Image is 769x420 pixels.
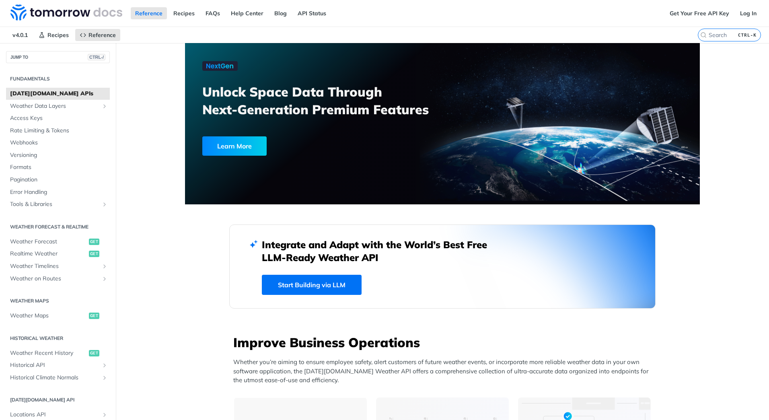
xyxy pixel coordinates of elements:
a: Blog [270,7,291,19]
a: Recipes [169,7,199,19]
button: Show subpages for Historical Climate Normals [101,375,108,381]
span: Tools & Libraries [10,200,99,208]
kbd: CTRL-K [736,31,759,39]
h2: Fundamentals [6,75,110,82]
span: Weather Data Layers [10,102,99,110]
svg: Search [700,32,707,38]
h3: Unlock Space Data Through Next-Generation Premium Features [202,83,451,118]
span: Access Keys [10,114,108,122]
button: Show subpages for Tools & Libraries [101,201,108,208]
span: Error Handling [10,188,108,196]
a: Rate Limiting & Tokens [6,125,110,137]
span: Webhooks [10,139,108,147]
a: Weather TimelinesShow subpages for Weather Timelines [6,260,110,272]
a: FAQs [201,7,224,19]
span: Weather Recent History [10,349,87,357]
span: Versioning [10,151,108,159]
a: Access Keys [6,112,110,124]
a: Versioning [6,149,110,161]
a: Historical APIShow subpages for Historical API [6,359,110,371]
button: Show subpages for Locations API [101,412,108,418]
img: NextGen [202,61,238,71]
span: [DATE][DOMAIN_NAME] APIs [10,90,108,98]
a: API Status [293,7,331,19]
p: Whether you’re aiming to ensure employee safety, alert customers of future weather events, or inc... [233,358,656,385]
a: Tools & LibrariesShow subpages for Tools & Libraries [6,198,110,210]
a: Weather on RoutesShow subpages for Weather on Routes [6,273,110,285]
span: CTRL-/ [88,54,105,60]
span: Reference [88,31,116,39]
span: Realtime Weather [10,250,87,258]
button: Show subpages for Weather Data Layers [101,103,108,109]
a: Webhooks [6,137,110,149]
a: Help Center [226,7,268,19]
a: Reference [131,7,167,19]
h2: Integrate and Adapt with the World’s Best Free LLM-Ready Weather API [262,238,499,264]
a: [DATE][DOMAIN_NAME] APIs [6,88,110,100]
span: get [89,350,99,356]
a: Weather Mapsget [6,310,110,322]
span: Historical Climate Normals [10,374,99,382]
span: Historical API [10,361,99,369]
h2: [DATE][DOMAIN_NAME] API [6,396,110,404]
img: Tomorrow.io Weather API Docs [10,4,122,21]
a: Weather Recent Historyget [6,347,110,359]
a: Log In [736,7,761,19]
a: Reference [75,29,120,41]
a: Weather Forecastget [6,236,110,248]
div: Learn More [202,136,267,156]
span: get [89,251,99,257]
button: Show subpages for Historical API [101,362,108,369]
button: Show subpages for Weather on Routes [101,276,108,282]
a: Formats [6,161,110,173]
h2: Weather Forecast & realtime [6,223,110,231]
span: get [89,313,99,319]
a: Start Building via LLM [262,275,362,295]
h3: Improve Business Operations [233,334,656,351]
a: Pagination [6,174,110,186]
button: Show subpages for Weather Timelines [101,263,108,270]
span: Pagination [10,176,108,184]
a: Get Your Free API Key [665,7,734,19]
a: Historical Climate NormalsShow subpages for Historical Climate Normals [6,372,110,384]
h2: Weather Maps [6,297,110,305]
a: Error Handling [6,186,110,198]
h2: Historical Weather [6,335,110,342]
span: Formats [10,163,108,171]
span: Weather Forecast [10,238,87,246]
button: JUMP TOCTRL-/ [6,51,110,63]
span: v4.0.1 [8,29,32,41]
a: Weather Data LayersShow subpages for Weather Data Layers [6,100,110,112]
a: Recipes [34,29,73,41]
a: Learn More [202,136,401,156]
span: Recipes [47,31,69,39]
span: Rate Limiting & Tokens [10,127,108,135]
span: Locations API [10,411,99,419]
span: Weather Maps [10,312,87,320]
a: Realtime Weatherget [6,248,110,260]
span: get [89,239,99,245]
span: Weather on Routes [10,275,99,283]
span: Weather Timelines [10,262,99,270]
